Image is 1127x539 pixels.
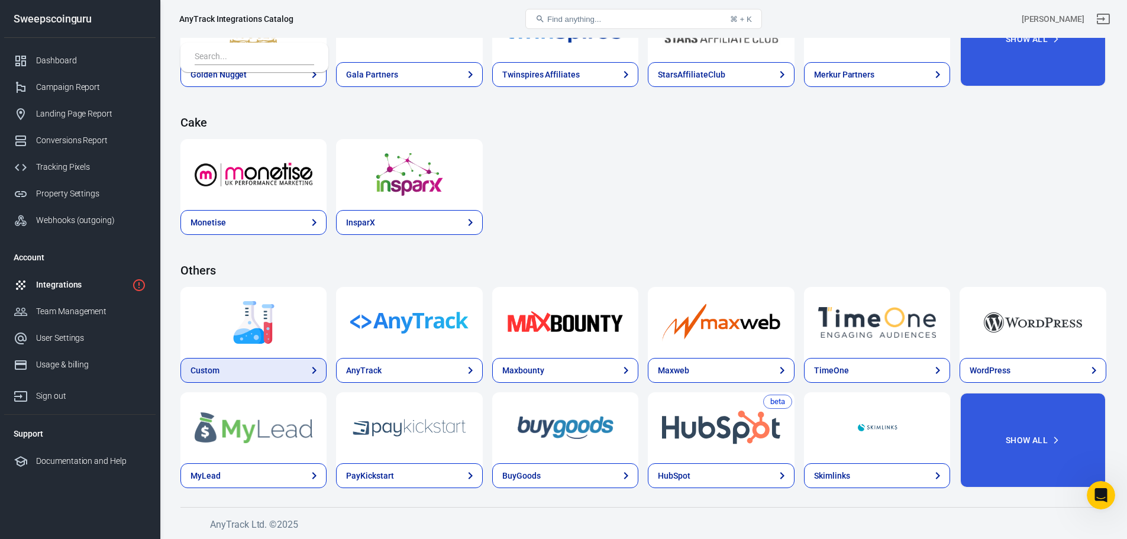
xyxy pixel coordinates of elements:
[818,406,936,449] img: Skimlinks
[121,333,130,343] span: Scroll badge
[34,7,53,25] img: Profile image for AnyTrack
[4,14,156,24] div: Sweepscoinguru
[4,378,156,409] a: Sign out
[19,103,218,115] div: To create postback URLs in AnyTrack:
[960,287,1106,358] a: WordPress
[36,108,146,120] div: Landing Page Report
[492,358,638,383] a: Maxbounty
[19,187,218,245] div: The postback URL includes essential parameters like for proper tracking. You can enhance it by ad...
[36,455,146,467] div: Documentation and Help
[350,406,468,449] img: PayKickstart
[336,139,482,210] a: InsparX
[1089,5,1118,33] a: Sign out
[108,335,128,355] button: Scroll to bottom
[4,47,156,74] a: Dashboard
[336,463,482,488] a: PayKickstart
[180,115,1106,130] h4: Cake
[180,358,327,383] a: Custom
[648,358,794,383] a: Maxweb
[4,180,156,207] a: Property Settings
[4,325,156,351] a: User Settings
[4,243,156,272] li: Account
[28,120,218,142] li: Go to in your AnyTrack dashboard
[4,207,156,234] a: Webhooks (outgoing)
[9,317,169,343] div: Is that what you were looking for?
[336,62,482,87] a: Gala Partners
[502,470,541,482] div: BuyGoods
[36,305,146,318] div: Team Management
[50,121,134,130] b: Catalog > Custom
[195,406,312,449] img: MyLead
[336,392,482,463] a: PayKickstart
[190,364,219,377] div: Custom
[179,13,293,25] div: AnyTrack Integrations Catalog
[36,359,146,371] div: Usage & billing
[37,388,47,397] button: Emoji picker
[4,298,156,325] a: Team Management
[202,383,222,402] button: Send a message…
[180,392,327,463] a: MyLead
[9,96,227,317] div: To create postback URLs in AnyTrack:Go toCatalog > Customin your AnyTrack dashboardSet up a Custo...
[4,154,156,180] a: Tracking Pixels
[974,301,1092,344] img: WordPress
[804,463,950,488] a: Skimlinks
[648,392,794,463] a: HubSpot
[132,278,146,292] svg: 1 networks not verified yet
[662,301,780,344] img: Maxweb
[180,210,327,235] a: Monetise
[190,69,247,81] div: Golden Nugget
[180,263,1106,277] h4: Others
[57,15,147,27] p: The team can also help
[346,217,375,229] div: InsparX
[36,161,146,173] div: Tracking Pixels
[492,287,638,358] a: Maxbounty
[4,419,156,448] li: Support
[180,62,327,87] a: Golden Nugget
[818,301,936,344] img: TimeOne
[960,358,1106,383] a: WordPress
[804,358,950,383] a: TimeOne
[1087,481,1115,509] iframe: Intercom live chat
[492,392,638,463] a: BuyGoods
[547,15,601,24] span: Find anything...
[84,199,118,209] b: click_id
[195,153,312,196] img: Monetise
[730,15,752,24] div: ⌘ + K
[8,5,30,27] button: go back
[648,62,794,87] a: StarsAffiliateClub
[9,96,227,318] div: AnyTrack says…
[492,62,638,87] a: Twinspires Affiliates
[350,153,468,196] img: InsparX
[346,69,398,81] div: Gala Partners
[19,324,160,336] div: Is that what you were looking for?
[525,9,762,29] button: Find anything...⌘ + K
[18,388,28,397] button: Upload attachment
[190,217,226,229] div: Monetise
[814,364,849,377] div: TimeOne
[195,301,312,344] img: Custom
[210,517,1097,532] h6: AnyTrack Ltd. © 2025
[336,358,482,383] a: AnyTrack
[36,214,146,227] div: Webhooks (outgoing)
[36,134,146,147] div: Conversions Report
[10,363,227,383] textarea: Message…
[804,62,950,87] a: Merkur Partners
[346,470,393,482] div: PayKickstart
[814,470,850,482] div: Skimlinks
[648,463,794,488] a: HubSpot
[36,54,146,67] div: Dashboard
[91,67,218,79] div: how do i create postback urls?
[82,60,227,86] div: how do i create postback urls?
[970,364,1010,377] div: WordPress
[336,210,482,235] a: InsparX
[804,287,950,358] a: TimeOne
[4,127,156,154] a: Conversions Report
[506,406,624,449] img: BuyGoods
[1022,13,1084,25] div: Account id: OuqOg3zs
[350,301,468,344] img: AnyTrack
[36,81,146,93] div: Campaign Report
[57,6,100,15] h1: AnyTrack
[36,332,146,344] div: User Settings
[195,50,309,65] input: Search...
[960,392,1106,488] button: Show All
